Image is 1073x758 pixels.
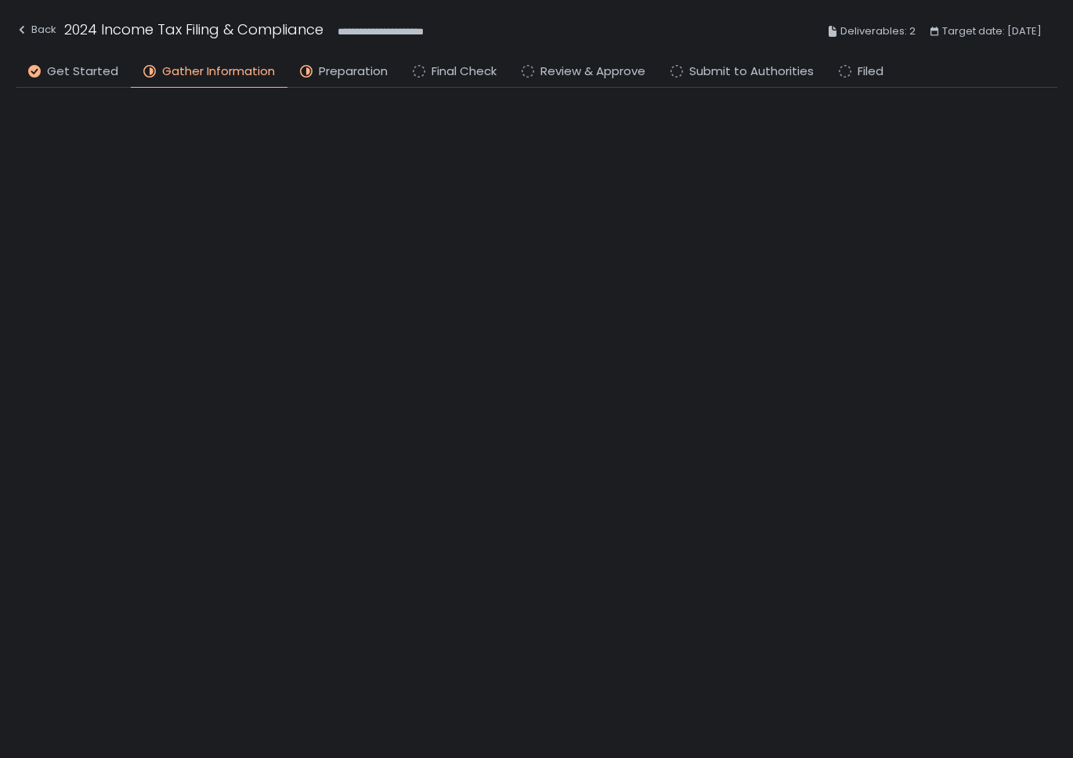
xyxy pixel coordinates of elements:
span: Gather Information [162,63,275,81]
span: Preparation [319,63,388,81]
button: Back [16,19,56,45]
span: Final Check [432,63,497,81]
div: Back [16,20,56,39]
span: Deliverables: 2 [840,22,916,41]
span: Target date: [DATE] [942,22,1042,41]
span: Filed [858,63,883,81]
span: Get Started [47,63,118,81]
span: Submit to Authorities [689,63,814,81]
h1: 2024 Income Tax Filing & Compliance [64,19,323,40]
span: Review & Approve [540,63,645,81]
